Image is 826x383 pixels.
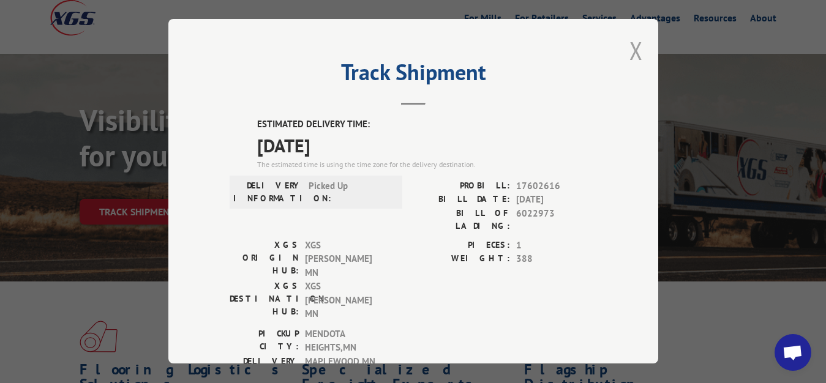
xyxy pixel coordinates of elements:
label: XGS DESTINATION HUB: [230,280,299,321]
label: WEIGHT: [413,252,510,266]
label: PICKUP CITY: [230,327,299,355]
span: 388 [516,252,597,266]
label: ESTIMATED DELIVERY TIME: [257,117,597,132]
span: XGS [PERSON_NAME] MN [305,239,388,280]
label: XGS ORIGIN HUB: [230,239,299,280]
a: Open chat [775,334,811,371]
div: The estimated time is using the time zone for the delivery destination. [257,159,597,170]
label: DELIVERY INFORMATION: [233,179,302,205]
span: 6022973 [516,207,597,232]
label: DELIVERY CITY: [230,355,299,381]
span: 17602616 [516,179,597,193]
label: BILL OF LADING: [413,207,510,232]
h2: Track Shipment [230,64,597,87]
span: [DATE] [257,132,597,159]
span: XGS [PERSON_NAME] MN [305,280,388,321]
span: MAPLEWOOD , MN [305,355,388,381]
button: Close modal [629,34,643,67]
label: BILL DATE: [413,193,510,207]
span: Picked Up [309,179,391,205]
label: PIECES: [413,239,510,253]
span: [DATE] [516,193,597,207]
span: MENDOTA HEIGHTS , MN [305,327,388,355]
span: 1 [516,239,597,253]
label: PROBILL: [413,179,510,193]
